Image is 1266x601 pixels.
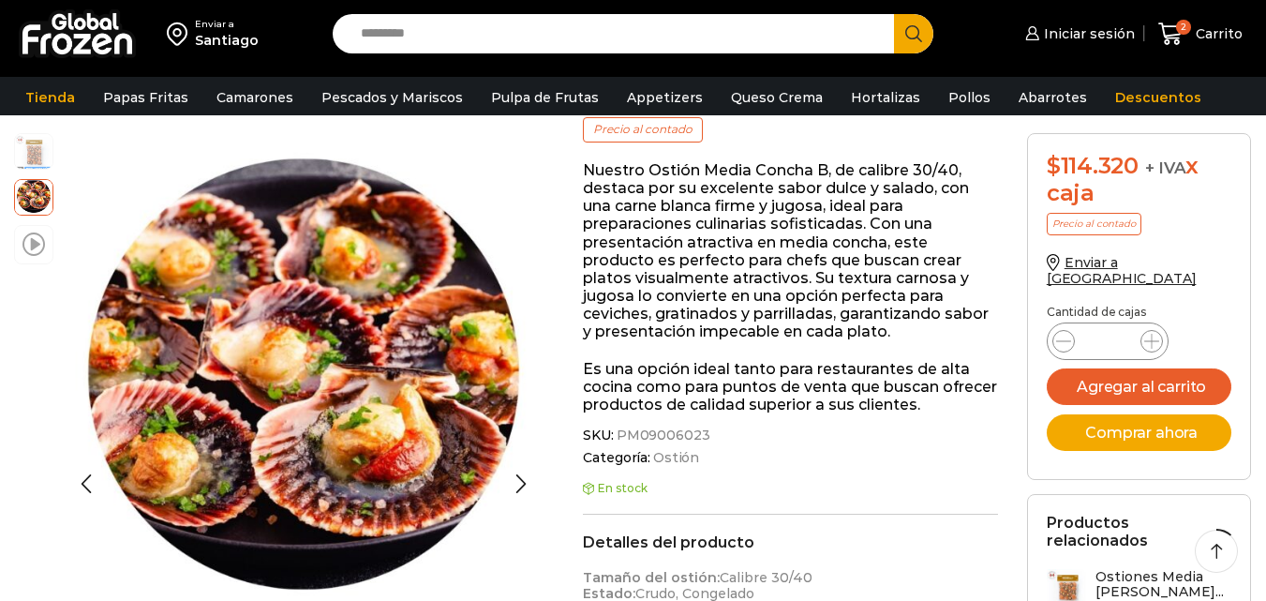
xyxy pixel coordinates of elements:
div: x caja [1047,153,1232,207]
div: Santiago [195,31,259,50]
h2: Detalles del producto [583,533,998,551]
p: Nuestro Ostión Media Concha B, de calibre 30/40, destaca por su excelente sabor dulce y salado, c... [583,161,998,341]
strong: Tamaño del ostión: [583,569,720,586]
img: address-field-icon.svg [167,18,195,50]
div: Previous slide [63,460,110,507]
p: En stock [583,482,998,495]
bdi: 114.320 [1047,152,1139,179]
span: + IVA [1145,158,1186,177]
a: Papas Fritas [94,80,198,115]
h3: Ostiones Media [PERSON_NAME]... [1095,569,1232,601]
span: SKU: [583,428,998,443]
a: Hortalizas [842,80,930,115]
span: Iniciar sesión [1039,24,1135,43]
a: Pescados y Mariscos [312,80,472,115]
div: Enviar a [195,18,259,31]
h2: Productos relacionados [1047,514,1232,549]
button: Agregar al carrito [1047,368,1232,405]
p: Precio al contado [583,117,703,142]
p: Cantidad de cajas [1047,306,1232,319]
span: ostion media concha 30:40 [15,134,52,172]
input: Product quantity [1090,328,1125,354]
p: Es una opción ideal tanto para restaurantes de alta cocina como para puntos de venta que buscan o... [583,360,998,414]
a: Tienda [16,80,84,115]
span: Categoría: [583,450,998,466]
a: 2 Carrito [1154,12,1247,56]
button: Comprar ahora [1047,414,1232,451]
button: Search button [894,14,933,53]
span: ostiones-con-concha [15,177,52,215]
p: Precio al contado [1047,213,1141,235]
a: Appetizers [618,80,712,115]
a: Pulpa de Frutas [482,80,608,115]
span: PM09006023 [614,428,710,443]
a: Abarrotes [1009,80,1096,115]
a: Iniciar sesión [1020,15,1135,53]
a: Descuentos [1106,80,1211,115]
div: Next slide [498,460,544,507]
a: Pollos [939,80,1000,115]
span: 2 [1176,20,1191,35]
span: $ [1047,152,1061,179]
a: Ostión [650,450,699,466]
a: Queso Crema [722,80,832,115]
a: Camarones [207,80,303,115]
a: Enviar a [GEOGRAPHIC_DATA] [1047,254,1197,287]
span: Carrito [1191,24,1243,43]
